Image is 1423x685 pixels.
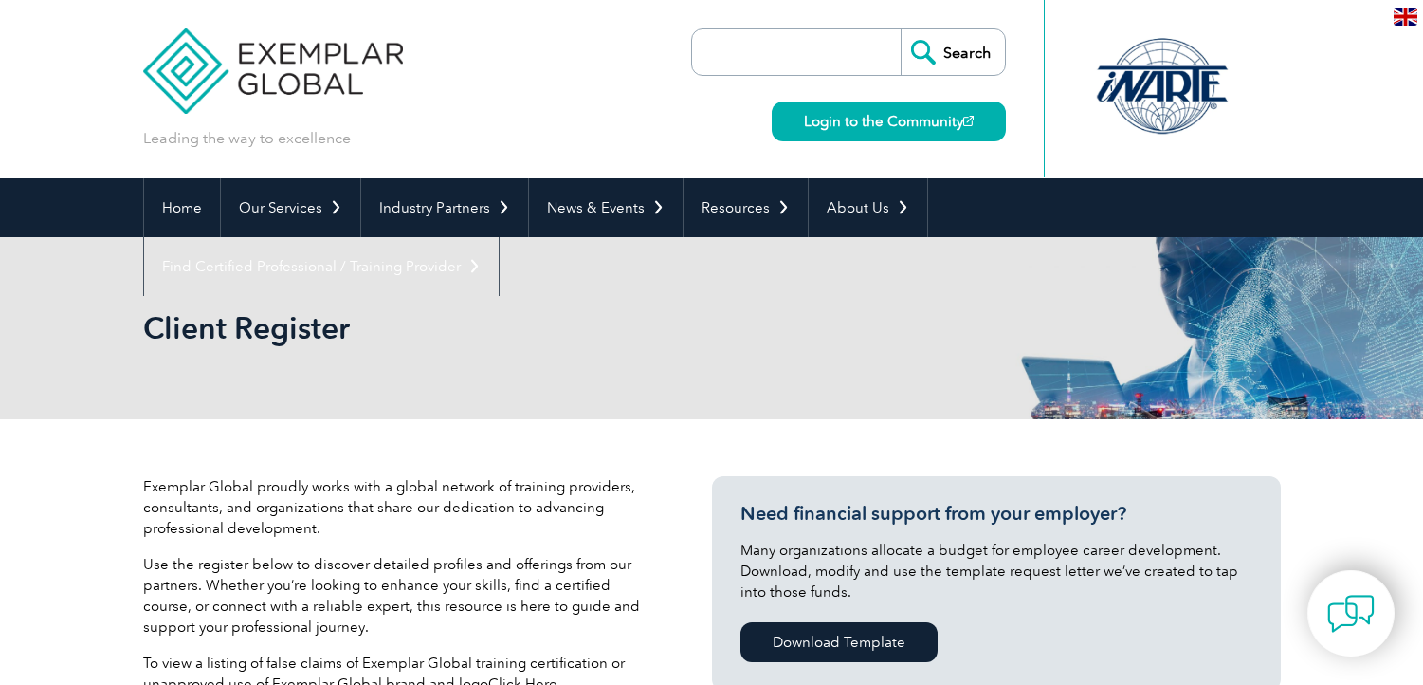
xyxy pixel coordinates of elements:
[529,178,683,237] a: News & Events
[361,178,528,237] a: Industry Partners
[144,237,499,296] a: Find Certified Professional / Training Provider
[143,476,655,539] p: Exemplar Global proudly works with a global network of training providers, consultants, and organ...
[1394,8,1417,26] img: en
[143,313,940,343] h2: Client Register
[143,128,351,149] p: Leading the way to excellence
[740,540,1252,602] p: Many organizations allocate a budget for employee career development. Download, modify and use th...
[809,178,927,237] a: About Us
[901,29,1005,75] input: Search
[221,178,360,237] a: Our Services
[772,102,1006,141] a: Login to the Community
[740,622,938,662] a: Download Template
[144,178,220,237] a: Home
[143,554,655,638] p: Use the register below to discover detailed profiles and offerings from our partners. Whether you...
[684,178,808,237] a: Resources
[963,116,974,126] img: open_square.png
[1327,590,1375,638] img: contact-chat.png
[740,502,1252,526] h3: Need financial support from your employer?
